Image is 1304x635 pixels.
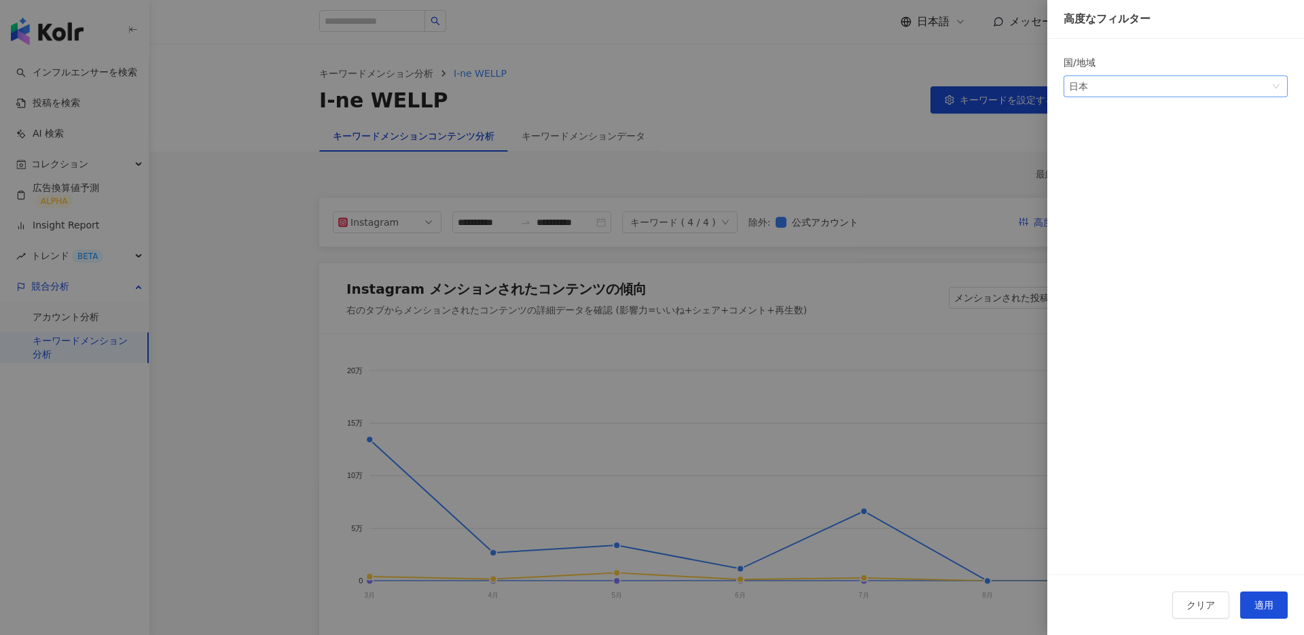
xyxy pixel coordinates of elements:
span: クリア [1187,600,1215,611]
button: クリア [1172,591,1229,619]
button: 適用 [1240,591,1288,619]
label: 国/地域 [1064,55,1105,70]
span: 適用 [1254,600,1273,611]
div: 高度なフィルター [1064,11,1288,27]
div: 日本 [1069,76,1113,97]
